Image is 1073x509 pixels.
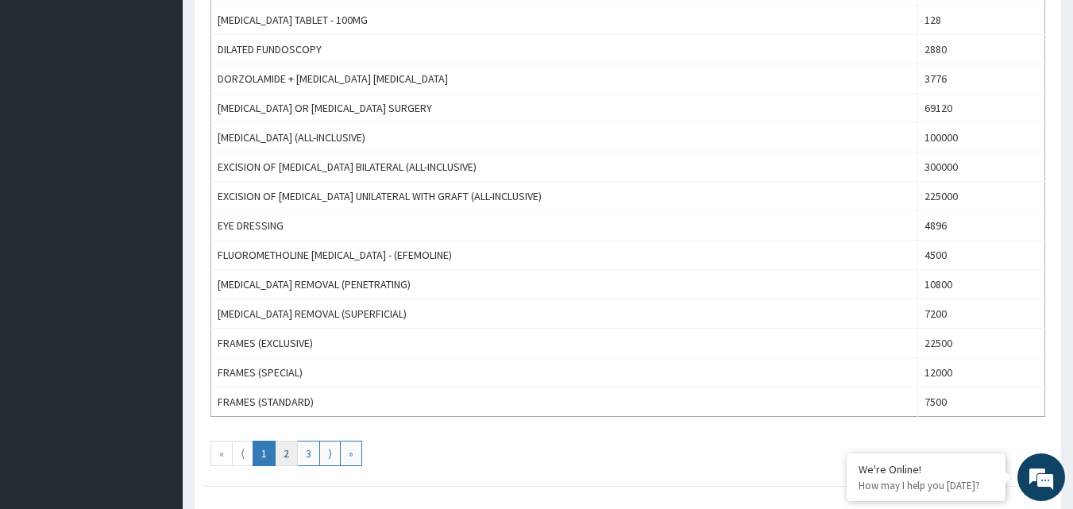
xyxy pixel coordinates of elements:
[918,35,1045,64] td: 2880
[918,329,1045,358] td: 22500
[210,441,233,466] a: Go to first page
[83,89,267,110] div: Chat with us now
[29,79,64,119] img: d_794563401_company_1708531726252_794563401
[918,152,1045,182] td: 300000
[859,462,994,476] div: We're Online!
[211,182,918,211] td: EXCISION OF [MEDICAL_DATA] UNILATERAL WITH GRAFT (ALL-INCLUSIVE)
[232,441,253,466] a: Go to previous page
[918,64,1045,94] td: 3776
[211,299,918,329] td: [MEDICAL_DATA] REMOVAL (SUPERFICIAL)
[918,299,1045,329] td: 7200
[211,64,918,94] td: DORZOLAMIDE + [MEDICAL_DATA] [MEDICAL_DATA]
[8,340,303,395] textarea: Type your message and hit 'Enter'
[918,182,1045,211] td: 225000
[275,441,298,466] a: Go to page number 2
[859,479,994,492] p: How may I help you today?
[92,153,219,314] span: We're online!
[211,35,918,64] td: DILATED FUNDOSCOPY
[211,152,918,182] td: EXCISION OF [MEDICAL_DATA] BILATERAL (ALL-INCLUSIVE)
[918,270,1045,299] td: 10800
[211,211,918,241] td: EYE DRESSING
[253,441,276,466] a: Go to page number 1
[918,211,1045,241] td: 4896
[918,241,1045,270] td: 4500
[211,241,918,270] td: FLUOROMETHOLINE [MEDICAL_DATA] - (EFEMOLINE)
[340,441,362,466] a: Go to last page
[918,123,1045,152] td: 100000
[918,94,1045,123] td: 69120
[211,94,918,123] td: [MEDICAL_DATA] OR [MEDICAL_DATA] SURGERY
[211,6,918,35] td: [MEDICAL_DATA] TABLET - 100MG
[918,388,1045,417] td: 7500
[211,358,918,388] td: FRAMES (SPECIAL)
[211,123,918,152] td: [MEDICAL_DATA] (ALL-INCLUSIVE)
[918,358,1045,388] td: 12000
[261,8,299,46] div: Minimize live chat window
[297,441,320,466] a: Go to page number 3
[211,270,918,299] td: [MEDICAL_DATA] REMOVAL (PENETRATING)
[918,6,1045,35] td: 128
[319,441,341,466] a: Go to next page
[211,329,918,358] td: FRAMES (EXCLUSIVE)
[211,388,918,417] td: FRAMES (STANDARD)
